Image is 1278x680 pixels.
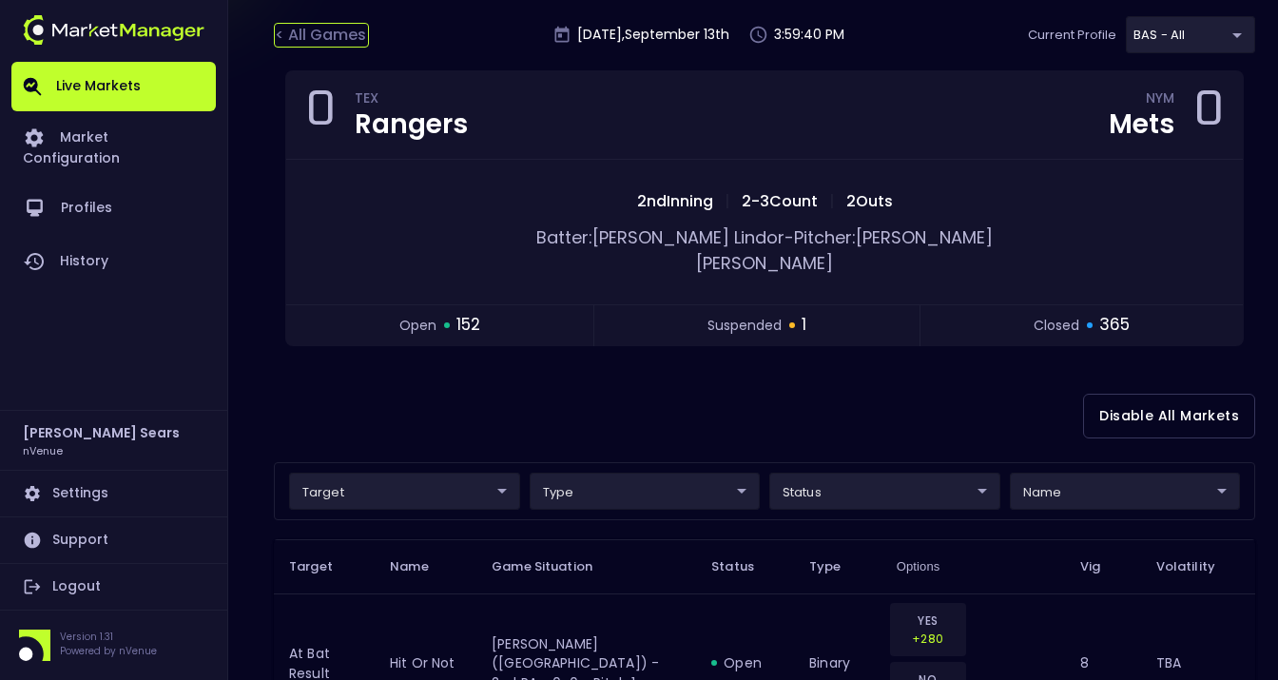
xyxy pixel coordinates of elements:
[355,111,468,138] div: Rangers
[881,539,1066,593] th: Options
[530,473,761,510] div: target
[784,225,794,249] span: -
[802,313,806,338] span: 1
[11,62,216,111] a: Live Markets
[774,25,844,45] p: 3:59:40 PM
[11,182,216,235] a: Profiles
[289,473,520,510] div: target
[11,235,216,288] a: History
[719,190,736,212] span: |
[1193,87,1224,144] div: 0
[711,653,779,672] div: open
[23,422,180,443] h2: [PERSON_NAME] Sears
[274,23,369,48] div: < All Games
[23,15,204,45] img: logo
[11,517,216,563] a: Support
[707,316,782,336] span: suspended
[902,612,954,630] p: YES
[696,225,993,275] span: Pitcher: [PERSON_NAME] [PERSON_NAME]
[1099,313,1130,338] span: 365
[11,630,216,661] div: Version 1.31Powered by nVenue
[11,564,216,610] a: Logout
[769,473,1000,510] div: target
[11,471,216,516] a: Settings
[390,558,454,575] span: Name
[60,630,157,644] p: Version 1.31
[1146,93,1174,108] div: NYM
[631,190,719,212] span: 2nd Inning
[1126,16,1255,53] div: target
[711,558,779,575] span: Status
[809,558,866,575] span: Type
[736,190,823,212] span: 2 - 3 Count
[841,190,899,212] span: 2 Outs
[456,313,480,338] span: 152
[11,111,216,182] a: Market Configuration
[1080,558,1125,575] span: Vig
[492,558,617,575] span: Game Situation
[355,93,468,108] div: TEX
[536,225,784,249] span: Batter: [PERSON_NAME] Lindor
[399,316,436,336] span: open
[902,630,954,648] p: +280
[1034,316,1079,336] span: closed
[1010,473,1241,510] div: target
[1028,26,1116,45] p: Current Profile
[1156,558,1240,575] span: Volatility
[1083,394,1255,438] button: Disable All Markets
[289,558,358,575] span: Target
[823,190,841,212] span: |
[577,25,729,45] p: [DATE] , September 13 th
[23,443,63,457] h3: nVenue
[1109,111,1174,138] div: Mets
[305,87,336,144] div: 0
[60,644,157,658] p: Powered by nVenue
